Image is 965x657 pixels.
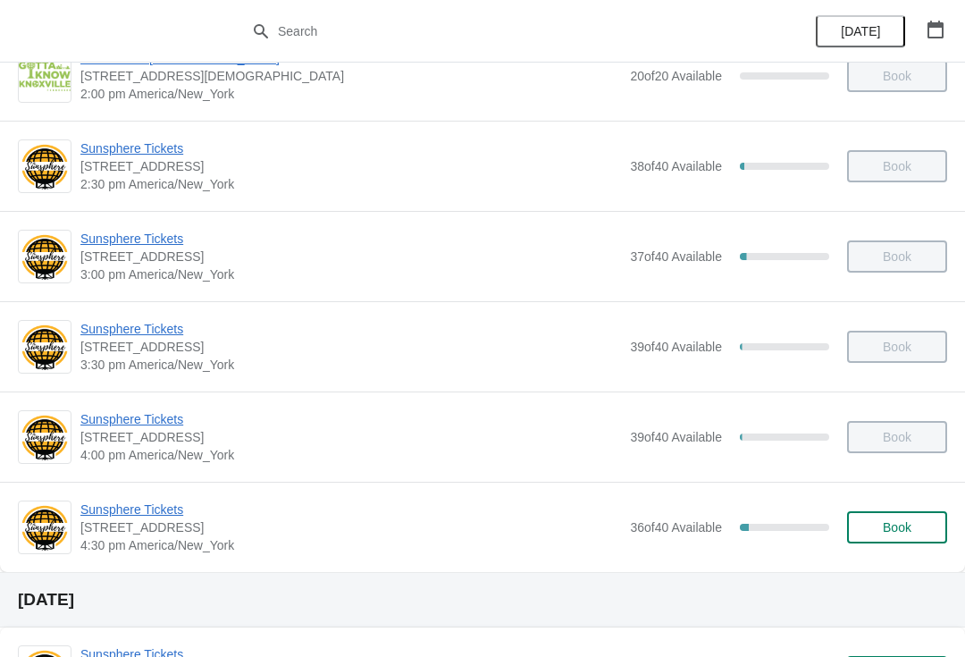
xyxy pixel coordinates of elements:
[19,232,71,282] img: Sunsphere Tickets | 810 Clinch Avenue, Knoxville, TN, USA | 3:00 pm America/New_York
[80,175,621,193] span: 2:30 pm America/New_York
[18,591,947,609] h2: [DATE]
[80,248,621,265] span: [STREET_ADDRESS]
[816,15,905,47] button: [DATE]
[883,520,911,535] span: Book
[80,67,621,85] span: [STREET_ADDRESS][DEMOGRAPHIC_DATA]
[19,61,71,90] img: Gotta Know Knoxville | 301 South Gay Street, Knoxville, TN, USA | 2:00 pm America/New_York
[630,249,722,264] span: 37 of 40 Available
[19,323,71,372] img: Sunsphere Tickets | 810 Clinch Avenue, Knoxville, TN, USA | 3:30 pm America/New_York
[80,428,621,446] span: [STREET_ADDRESS]
[80,518,621,536] span: [STREET_ADDRESS]
[80,356,621,374] span: 3:30 pm America/New_York
[80,410,621,428] span: Sunsphere Tickets
[80,85,621,103] span: 2:00 pm America/New_York
[80,320,621,338] span: Sunsphere Tickets
[277,15,724,47] input: Search
[80,338,621,356] span: [STREET_ADDRESS]
[80,446,621,464] span: 4:00 pm America/New_York
[19,142,71,191] img: Sunsphere Tickets | 810 Clinch Avenue, Knoxville, TN, USA | 2:30 pm America/New_York
[841,24,880,38] span: [DATE]
[630,340,722,354] span: 39 of 40 Available
[80,501,621,518] span: Sunsphere Tickets
[630,520,722,535] span: 36 of 40 Available
[847,511,947,543] button: Book
[19,413,71,462] img: Sunsphere Tickets | 810 Clinch Avenue, Knoxville, TN, USA | 4:00 pm America/New_York
[80,230,621,248] span: Sunsphere Tickets
[630,430,722,444] span: 39 of 40 Available
[19,503,71,552] img: Sunsphere Tickets | 810 Clinch Avenue, Knoxville, TN, USA | 4:30 pm America/New_York
[80,139,621,157] span: Sunsphere Tickets
[80,265,621,283] span: 3:00 pm America/New_York
[630,159,722,173] span: 38 of 40 Available
[630,69,722,83] span: 20 of 20 Available
[80,536,621,554] span: 4:30 pm America/New_York
[80,157,621,175] span: [STREET_ADDRESS]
